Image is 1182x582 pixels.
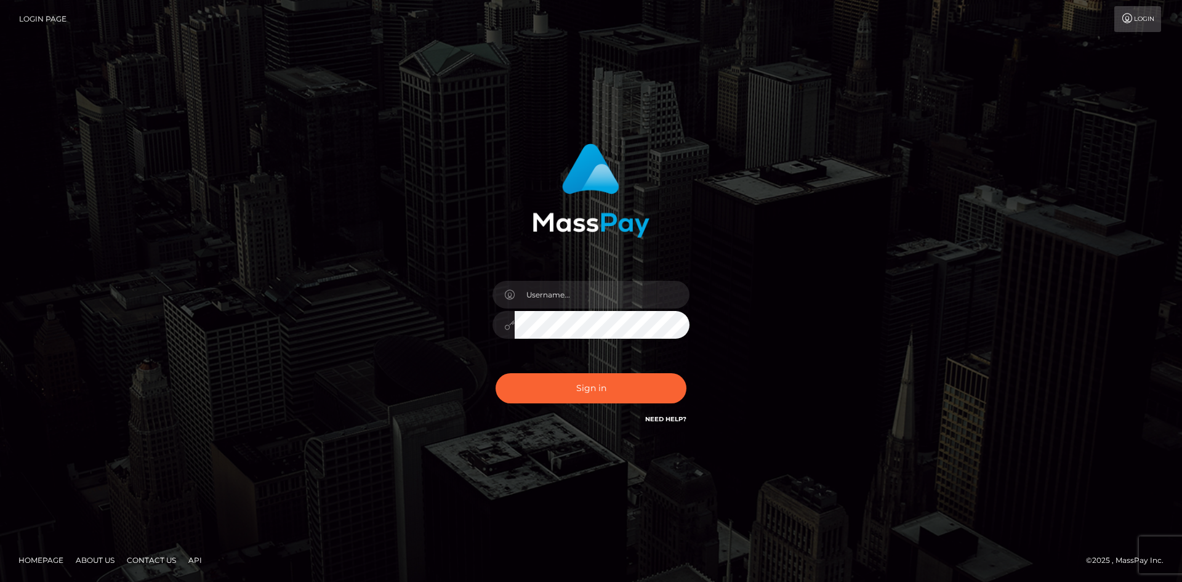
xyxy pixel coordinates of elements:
a: Contact Us [122,551,181,570]
img: MassPay Login [533,143,649,238]
input: Username... [515,281,689,309]
a: Need Help? [645,415,686,423]
a: Login [1114,6,1161,32]
a: Login Page [19,6,66,32]
div: © 2025 , MassPay Inc. [1086,554,1173,567]
a: API [183,551,207,570]
a: About Us [71,551,119,570]
a: Homepage [14,551,68,570]
button: Sign in [496,373,686,403]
